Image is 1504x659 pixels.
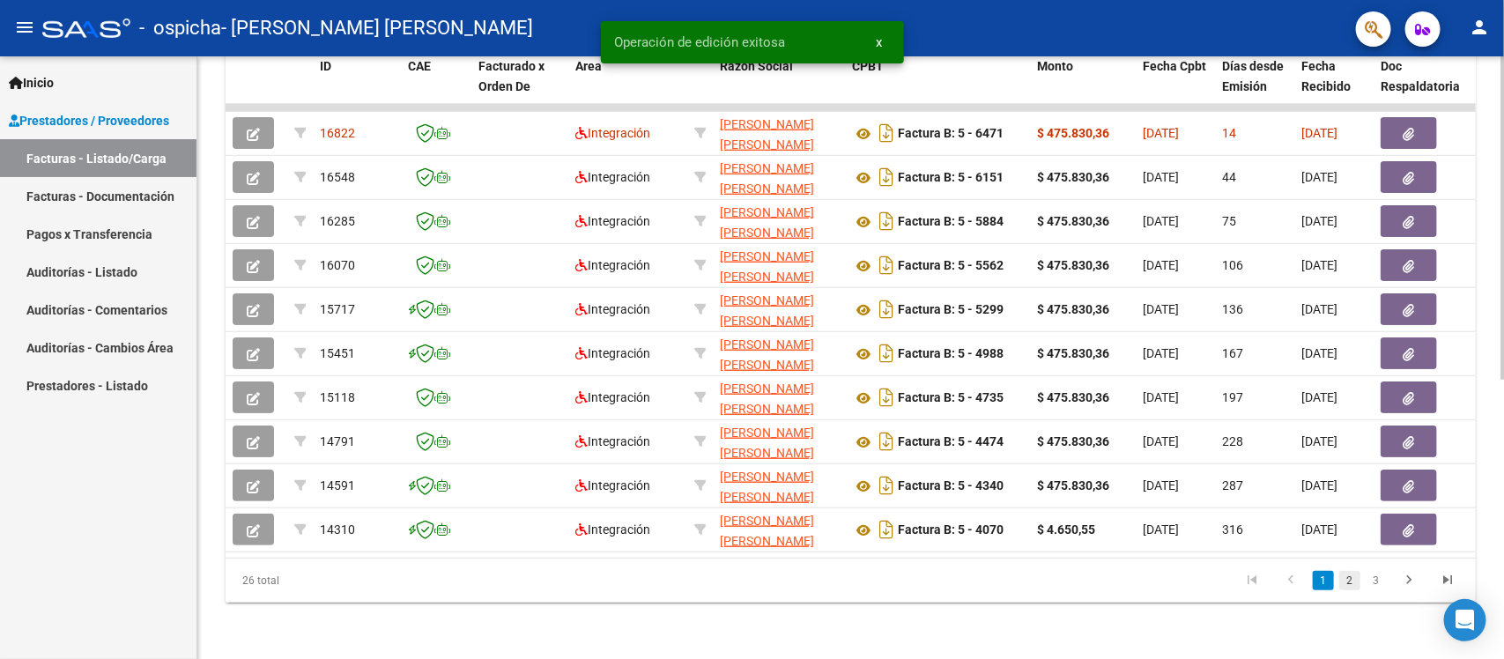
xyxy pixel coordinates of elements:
span: [PERSON_NAME] [PERSON_NAME] [720,337,814,372]
span: Facturado x Orden De [478,59,545,93]
div: 27320111337 [720,115,838,152]
span: [DATE] [1301,126,1337,140]
span: Integración [575,434,650,448]
span: 14791 [320,434,355,448]
span: 14591 [320,478,355,492]
strong: Factura B: 5 - 5299 [898,303,1004,317]
div: 26 total [226,559,472,603]
span: [DATE] [1301,522,1337,537]
div: 27320111337 [720,423,838,460]
span: 16548 [320,170,355,184]
span: [PERSON_NAME] [PERSON_NAME] [720,426,814,460]
span: 197 [1222,390,1243,404]
span: [DATE] [1143,434,1179,448]
datatable-header-cell: CPBT [845,48,1030,125]
strong: $ 475.830,36 [1037,214,1109,228]
div: 27320111337 [720,511,838,548]
strong: Factura B: 5 - 4340 [898,479,1004,493]
span: Area [575,59,602,73]
div: 27320111337 [720,159,838,196]
i: Descargar documento [875,427,898,455]
a: go to first page [1235,571,1269,590]
span: Integración [575,258,650,272]
span: 15717 [320,302,355,316]
a: go to previous page [1274,571,1308,590]
li: page 2 [1337,566,1363,596]
i: Descargar documento [875,295,898,323]
div: 27320111337 [720,467,838,504]
span: x [877,34,883,50]
span: Integración [575,522,650,537]
i: Descargar documento [875,339,898,367]
datatable-header-cell: Días desde Emisión [1215,48,1294,125]
span: 14310 [320,522,355,537]
span: [DATE] [1301,390,1337,404]
strong: Factura B: 5 - 4070 [898,523,1004,537]
span: 287 [1222,478,1243,492]
strong: $ 475.830,36 [1037,126,1109,140]
div: Open Intercom Messenger [1444,599,1486,641]
span: Operación de edición exitosa [615,33,786,51]
span: [DATE] [1143,478,1179,492]
a: 1 [1313,571,1334,590]
span: [DATE] [1301,302,1337,316]
strong: Factura B: 5 - 4988 [898,347,1004,361]
span: [DATE] [1143,346,1179,360]
a: 3 [1366,571,1387,590]
a: go to next page [1392,571,1426,590]
span: [PERSON_NAME] [PERSON_NAME] [720,293,814,328]
span: 44 [1222,170,1236,184]
span: [DATE] [1143,170,1179,184]
strong: Factura B: 5 - 5884 [898,215,1004,229]
span: Integración [575,346,650,360]
i: Descargar documento [875,471,898,500]
li: page 3 [1363,566,1389,596]
span: Monto [1037,59,1073,73]
span: 228 [1222,434,1243,448]
i: Descargar documento [875,163,898,191]
strong: $ 475.830,36 [1037,170,1109,184]
a: go to last page [1431,571,1464,590]
div: 27320111337 [720,203,838,240]
span: ID [320,59,331,73]
i: Descargar documento [875,207,898,235]
span: [DATE] [1301,346,1337,360]
span: [DATE] [1301,214,1337,228]
span: 167 [1222,346,1243,360]
span: Inicio [9,73,54,93]
span: [PERSON_NAME] [PERSON_NAME] [720,161,814,196]
strong: $ 475.830,36 [1037,258,1109,272]
span: 15118 [320,390,355,404]
span: [PERSON_NAME] [PERSON_NAME] [720,470,814,504]
strong: Factura B: 5 - 6151 [898,171,1004,185]
datatable-header-cell: ID [313,48,401,125]
strong: Factura B: 5 - 5562 [898,259,1004,273]
mat-icon: person [1469,17,1490,38]
strong: $ 4.650,55 [1037,522,1095,537]
span: [DATE] [1143,522,1179,537]
span: 15451 [320,346,355,360]
span: [PERSON_NAME] [PERSON_NAME] [720,249,814,284]
div: 27320111337 [720,335,838,372]
span: 136 [1222,302,1243,316]
span: [DATE] [1143,302,1179,316]
strong: Factura B: 5 - 4474 [898,435,1004,449]
span: [DATE] [1301,170,1337,184]
span: Integración [575,302,650,316]
span: [PERSON_NAME] [PERSON_NAME] [720,205,814,240]
span: [DATE] [1143,258,1179,272]
span: [DATE] [1301,258,1337,272]
i: Descargar documento [875,515,898,544]
span: 16070 [320,258,355,272]
span: - [PERSON_NAME] [PERSON_NAME] [221,9,533,48]
button: x [863,26,897,58]
datatable-header-cell: Fecha Recibido [1294,48,1374,125]
datatable-header-cell: Monto [1030,48,1136,125]
a: 2 [1339,571,1360,590]
span: Integración [575,390,650,404]
mat-icon: menu [14,17,35,38]
datatable-header-cell: Fecha Cpbt [1136,48,1215,125]
strong: $ 475.830,36 [1037,478,1109,492]
strong: Factura B: 5 - 6471 [898,127,1004,141]
span: CAE [408,59,431,73]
